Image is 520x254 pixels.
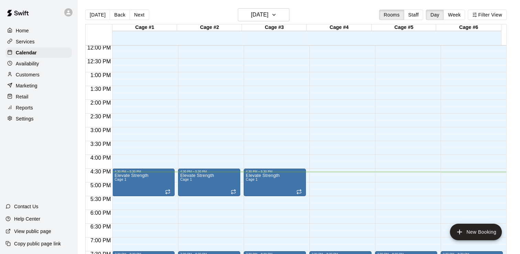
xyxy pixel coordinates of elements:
[89,224,113,230] span: 6:30 PM
[5,36,72,47] a: Services
[16,27,29,34] p: Home
[16,115,34,122] p: Settings
[177,24,242,31] div: Cage #2
[16,49,37,56] p: Calendar
[379,10,404,20] button: Rooms
[5,103,72,113] a: Reports
[246,178,257,181] span: Cage 1
[16,38,35,45] p: Services
[450,224,502,240] button: add
[14,228,51,235] p: View public page
[5,70,72,80] a: Customers
[16,104,33,111] p: Reports
[16,93,29,100] p: Retail
[372,24,436,31] div: Cage #5
[16,71,40,78] p: Customers
[5,92,72,102] a: Retail
[130,10,149,20] button: Next
[114,170,173,173] div: 4:30 PM – 5:30 PM
[426,10,444,20] button: Day
[14,203,38,210] p: Contact Us
[251,10,268,20] h6: [DATE]
[246,170,304,173] div: 4:30 PM – 5:30 PM
[14,215,40,222] p: Help Center
[436,24,501,31] div: Cage #6
[231,189,236,194] span: Recurring event
[238,8,289,21] button: [DATE]
[89,169,113,174] span: 4:30 PM
[180,178,192,181] span: Cage 1
[112,169,175,196] div: 4:30 PM – 5:30 PM: Elevate Strength
[89,114,113,119] span: 2:30 PM
[14,240,61,247] p: Copy public page link
[89,86,113,92] span: 1:30 PM
[86,59,112,64] span: 12:30 PM
[307,24,371,31] div: Cage #4
[85,10,110,20] button: [DATE]
[86,45,112,51] span: 12:00 PM
[89,72,113,78] span: 1:00 PM
[89,127,113,133] span: 3:00 PM
[89,141,113,147] span: 3:30 PM
[89,100,113,106] span: 2:00 PM
[5,59,72,69] a: Availability
[443,10,465,20] button: Week
[89,155,113,161] span: 4:00 PM
[89,210,113,216] span: 6:00 PM
[112,24,177,31] div: Cage #1
[114,178,126,181] span: Cage 1
[180,170,238,173] div: 4:30 PM – 5:30 PM
[5,47,72,58] a: Calendar
[89,196,113,202] span: 5:30 PM
[5,81,72,91] a: Marketing
[5,114,72,124] a: Settings
[244,169,306,196] div: 4:30 PM – 5:30 PM: Elevate Strength
[89,182,113,188] span: 5:00 PM
[178,169,240,196] div: 4:30 PM – 5:30 PM: Elevate Strength
[16,82,37,89] p: Marketing
[242,24,307,31] div: Cage #3
[296,189,302,194] span: Recurring event
[89,237,113,243] span: 7:00 PM
[404,10,423,20] button: Staff
[110,10,130,20] button: Back
[468,10,506,20] button: Filter View
[165,189,170,194] span: Recurring event
[16,60,39,67] p: Availability
[5,25,72,36] a: Home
